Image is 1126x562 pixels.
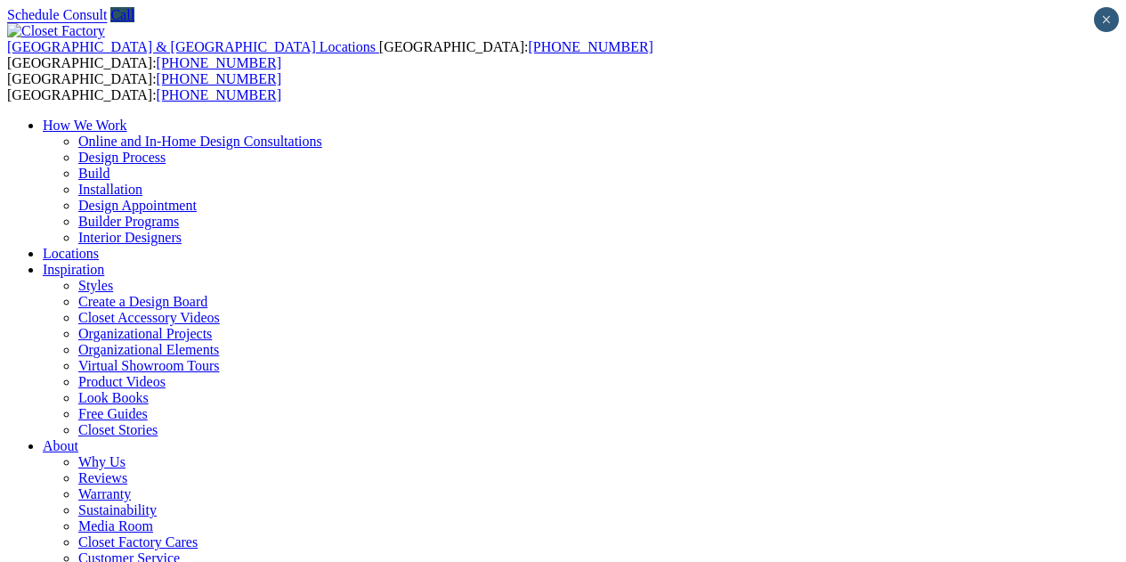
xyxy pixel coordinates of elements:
[78,278,113,293] a: Styles
[7,23,105,39] img: Closet Factory
[78,502,157,517] a: Sustainability
[78,358,220,373] a: Virtual Showroom Tours
[78,374,166,389] a: Product Videos
[43,246,99,261] a: Locations
[78,470,127,485] a: Reviews
[7,7,107,22] a: Schedule Consult
[78,198,197,213] a: Design Appointment
[78,294,207,309] a: Create a Design Board
[78,214,179,229] a: Builder Programs
[78,166,110,181] a: Build
[1094,7,1119,32] button: Close
[43,438,78,453] a: About
[78,534,198,550] a: Closet Factory Cares
[78,342,219,357] a: Organizational Elements
[78,326,212,341] a: Organizational Projects
[78,390,149,405] a: Look Books
[43,118,127,133] a: How We Work
[110,7,134,22] a: Call
[78,230,182,245] a: Interior Designers
[78,422,158,437] a: Closet Stories
[78,134,322,149] a: Online and In-Home Design Consultations
[157,55,281,70] a: [PHONE_NUMBER]
[7,71,281,102] span: [GEOGRAPHIC_DATA]: [GEOGRAPHIC_DATA]:
[157,71,281,86] a: [PHONE_NUMBER]
[528,39,652,54] a: [PHONE_NUMBER]
[78,518,153,533] a: Media Room
[78,406,148,421] a: Free Guides
[78,182,142,197] a: Installation
[78,486,131,501] a: Warranty
[78,454,126,469] a: Why Us
[78,310,220,325] a: Closet Accessory Videos
[43,262,104,277] a: Inspiration
[7,39,653,70] span: [GEOGRAPHIC_DATA]: [GEOGRAPHIC_DATA]:
[157,87,281,102] a: [PHONE_NUMBER]
[78,150,166,165] a: Design Process
[7,39,376,54] span: [GEOGRAPHIC_DATA] & [GEOGRAPHIC_DATA] Locations
[7,39,379,54] a: [GEOGRAPHIC_DATA] & [GEOGRAPHIC_DATA] Locations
